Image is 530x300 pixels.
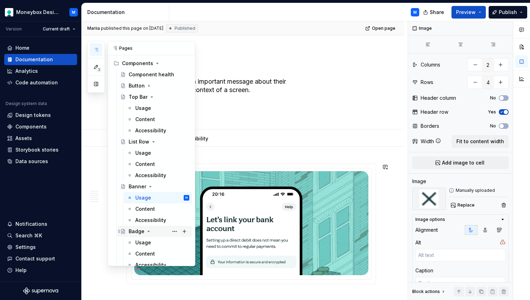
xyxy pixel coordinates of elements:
[111,58,192,69] div: Components
[412,287,446,296] div: Block actions
[122,60,153,67] div: Components
[15,123,47,130] div: Components
[15,135,32,142] div: Assets
[87,9,166,16] div: Documentation
[117,226,192,237] a: Badge
[415,226,438,233] div: Alignment
[117,80,192,91] a: Button
[4,54,77,65] a: Documentation
[488,109,496,115] label: Yes
[415,239,421,246] div: Alt
[421,109,448,116] div: Header row
[87,26,100,31] span: Mariia
[412,188,446,210] img: ae47429f-a2d3-485a-b2e6-aac0a4795501.png
[40,24,79,34] button: Current draft
[15,112,51,119] div: Design tokens
[449,188,509,193] div: Manually uploaded
[449,200,478,210] button: Replace
[415,217,445,222] div: Image options
[124,259,192,271] a: Accessibility
[15,56,53,63] div: Documentation
[1,5,80,20] button: Moneybox Design SystemM
[15,255,55,262] div: Contact support
[117,181,192,192] a: Banner
[451,6,486,19] button: Preview
[135,261,166,268] div: Accessibility
[135,105,151,112] div: Usage
[15,44,29,51] div: Home
[4,156,77,167] a: Data sources
[185,194,188,201] div: M
[4,265,77,276] button: Help
[489,6,527,19] button: Publish
[415,217,505,222] button: Image options
[117,136,192,147] a: List Row
[4,242,77,253] a: Settings
[415,267,433,274] div: Caption
[4,42,77,54] a: Home
[457,202,475,208] span: Replace
[4,253,77,264] button: Contact support
[421,138,434,145] div: Width
[452,135,509,148] button: Fit to content width
[15,146,59,153] div: Storybook stories
[124,125,192,136] a: Accessibility
[5,8,13,16] img: aaee4efe-5bc9-4d60-937c-58f5afe44131.png
[135,161,155,168] div: Content
[413,9,417,15] div: M
[124,192,192,203] a: UsageM
[420,6,449,19] button: Share
[124,170,192,181] a: Accessibility
[4,121,77,132] a: Components
[124,237,192,248] a: Usage
[135,217,166,224] div: Accessibility
[412,156,509,169] button: Add image to cell
[23,287,58,294] svg: Supernova Logo
[124,248,192,259] a: Content
[124,203,192,215] a: Content
[72,9,75,15] div: M
[15,79,58,86] div: Code automation
[412,178,426,185] div: Image
[117,91,192,103] a: Top Bar
[124,114,192,125] a: Content
[124,103,192,114] a: Usage
[15,267,27,274] div: Help
[16,9,61,16] div: Moneybox Design System
[135,127,166,134] div: Accessibility
[456,9,476,16] span: Preview
[96,67,102,72] span: 3
[135,194,151,201] div: Usage
[125,58,375,75] textarea: Banner
[135,149,151,156] div: Usage
[15,232,42,239] div: Search ⌘K
[108,41,195,55] div: Pages
[4,218,77,230] button: Notifications
[15,68,38,75] div: Analytics
[15,244,36,251] div: Settings
[135,239,151,246] div: Usage
[129,71,174,78] div: Component health
[135,172,166,179] div: Accessibility
[135,250,155,257] div: Content
[442,159,484,166] span: Add image to cell
[4,144,77,155] a: Storybook stories
[129,228,144,235] div: Badge
[15,158,48,165] div: Data sources
[421,123,439,130] div: Borders
[15,221,47,228] div: Notifications
[4,65,77,77] a: Analytics
[430,9,444,16] span: Share
[456,138,504,145] span: Fit to content width
[43,26,70,32] span: Current draft
[4,230,77,241] button: Search ⌘K
[125,76,375,112] textarea: A banner gives users an important message about their current task within the context of a screen...
[124,147,192,159] a: Usage
[490,123,496,129] label: No
[4,77,77,88] a: Code automation
[129,138,149,145] div: List Row
[124,215,192,226] a: Accessibility
[129,82,145,89] div: Button
[499,9,517,16] span: Publish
